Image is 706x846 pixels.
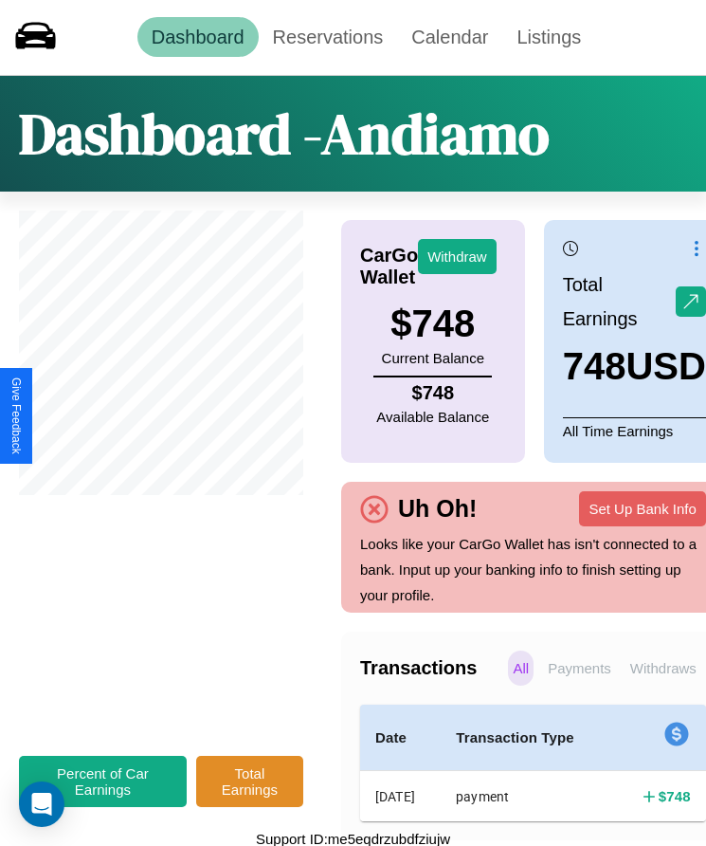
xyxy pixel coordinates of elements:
p: Looks like your CarGo Wallet has isn't connected to a bank. Input up your banking info to finish ... [360,531,706,608]
th: payment [441,771,612,822]
h4: Date [375,726,425,749]
p: All Time Earnings [563,417,706,444]
h4: Transactions [360,657,503,679]
button: Set Up Bank Info [579,491,705,526]
a: Calendar [397,17,502,57]
p: Current Balance [382,345,484,371]
button: Percent of Car Earnings [19,756,187,807]
h3: 748 USD [563,345,706,388]
button: Total Earnings [196,756,303,807]
a: Listings [502,17,595,57]
h4: Uh Oh! [389,495,486,523]
p: Withdraws [625,651,701,686]
div: Give Feedback [9,377,23,454]
p: Total Earnings [563,267,676,336]
a: Reservations [259,17,398,57]
h4: Transaction Type [456,726,597,749]
p: All [508,651,534,686]
h4: CarGo Wallet [360,245,418,288]
p: Available Balance [376,404,489,430]
h1: Dashboard - Andiamo [19,95,550,173]
p: Payments [543,651,616,686]
h3: $ 748 [382,303,484,345]
h4: $ 748 [659,786,691,806]
a: Dashboard [137,17,259,57]
div: Open Intercom Messenger [19,782,64,827]
h4: $ 748 [376,382,489,404]
table: simple table [360,705,706,821]
button: Withdraw [418,239,497,274]
th: [DATE] [360,771,441,822]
